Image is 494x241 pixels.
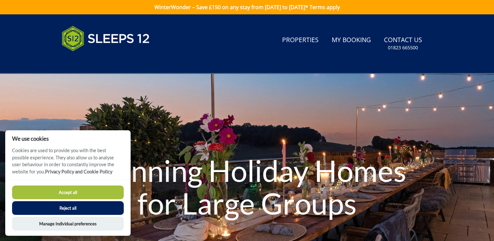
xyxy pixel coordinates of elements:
[279,33,321,48] a: Properties
[388,44,418,51] small: 01823 665500
[45,169,112,174] a: Privacy Policy and Cookie Policy
[5,147,131,180] p: Cookies are used to provide you with the best possible experience. They also allow us to analyse ...
[329,33,374,48] a: My Booking
[58,59,127,64] iframe: Customer reviews powered by Trustpilot
[381,33,425,54] a: Contact Us01823 665500
[5,136,131,142] h2: We use cookies
[74,141,420,233] h1: Stunning Holiday Homes for Large Groups
[12,185,124,199] button: Accept all
[62,22,150,55] img: Sleeps 12
[12,217,124,231] button: Manage Individual preferences
[12,201,124,215] button: Reject all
